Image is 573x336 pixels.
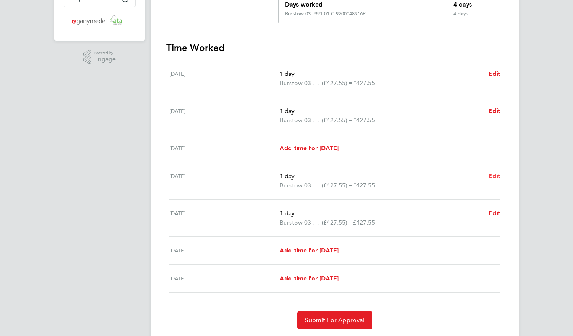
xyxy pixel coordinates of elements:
[280,107,482,116] p: 1 day
[488,107,500,115] span: Edit
[280,79,322,88] span: Burstow 03-J991.01-C 9200048916P
[169,107,280,125] div: [DATE]
[297,311,372,329] button: Submit For Approval
[169,144,280,153] div: [DATE]
[353,116,375,124] span: £427.55
[488,172,500,181] a: Edit
[488,209,500,218] a: Edit
[322,79,353,87] span: (£427.55) =
[94,56,116,63] span: Engage
[280,247,339,254] span: Add time for [DATE]
[488,172,500,180] span: Edit
[280,274,339,283] a: Add time for [DATE]
[353,219,375,226] span: £427.55
[280,144,339,153] a: Add time for [DATE]
[280,181,322,190] span: Burstow 03-J991.01-C 9200048916P
[169,209,280,227] div: [DATE]
[166,42,503,54] h3: Time Worked
[488,210,500,217] span: Edit
[280,218,322,227] span: Burstow 03-J991.01-C 9200048916P
[322,182,353,189] span: (£427.55) =
[280,275,339,282] span: Add time for [DATE]
[488,70,500,77] span: Edit
[488,107,500,116] a: Edit
[280,144,339,152] span: Add time for [DATE]
[322,219,353,226] span: (£427.55) =
[94,50,116,56] span: Powered by
[280,209,482,218] p: 1 day
[353,79,375,87] span: £427.55
[280,69,482,79] p: 1 day
[305,316,364,324] span: Submit For Approval
[169,246,280,255] div: [DATE]
[322,116,353,124] span: (£427.55) =
[280,172,482,181] p: 1 day
[83,50,116,64] a: Powered byEngage
[280,246,339,255] a: Add time for [DATE]
[280,116,322,125] span: Burstow 03-J991.01-C 9200048916P
[169,172,280,190] div: [DATE]
[70,15,130,27] img: ganymedesolutions-logo-retina.png
[353,182,375,189] span: £427.55
[285,11,366,17] div: Burstow 03-J991.01-C 9200048916P
[169,69,280,88] div: [DATE]
[64,15,136,27] a: Go to home page
[488,69,500,79] a: Edit
[447,11,503,23] div: 4 days
[169,274,280,283] div: [DATE]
